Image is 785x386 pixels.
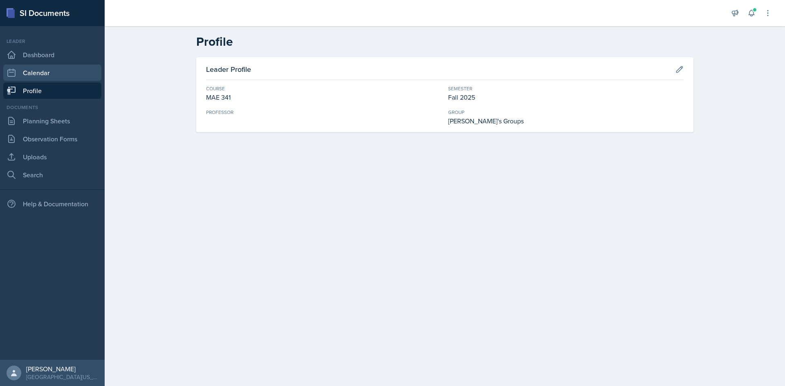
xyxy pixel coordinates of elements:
a: Profile [3,83,101,99]
div: Semester [448,85,684,92]
a: Planning Sheets [3,113,101,129]
h2: Profile [196,34,693,49]
div: [PERSON_NAME]'s Groups [448,116,684,126]
div: Fall 2025 [448,92,684,102]
div: MAE 341 [206,92,442,102]
div: Professor [206,109,442,116]
a: Observation Forms [3,131,101,147]
a: Uploads [3,149,101,165]
div: Group [448,109,684,116]
a: Dashboard [3,47,101,63]
a: Calendar [3,65,101,81]
h3: Leader Profile [206,64,251,75]
a: Search [3,167,101,183]
div: Leader [3,38,101,45]
div: Documents [3,104,101,111]
div: Course [206,85,442,92]
div: Help & Documentation [3,196,101,212]
div: [PERSON_NAME] [26,365,98,373]
div: [GEOGRAPHIC_DATA][US_STATE] in [GEOGRAPHIC_DATA] [26,373,98,381]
